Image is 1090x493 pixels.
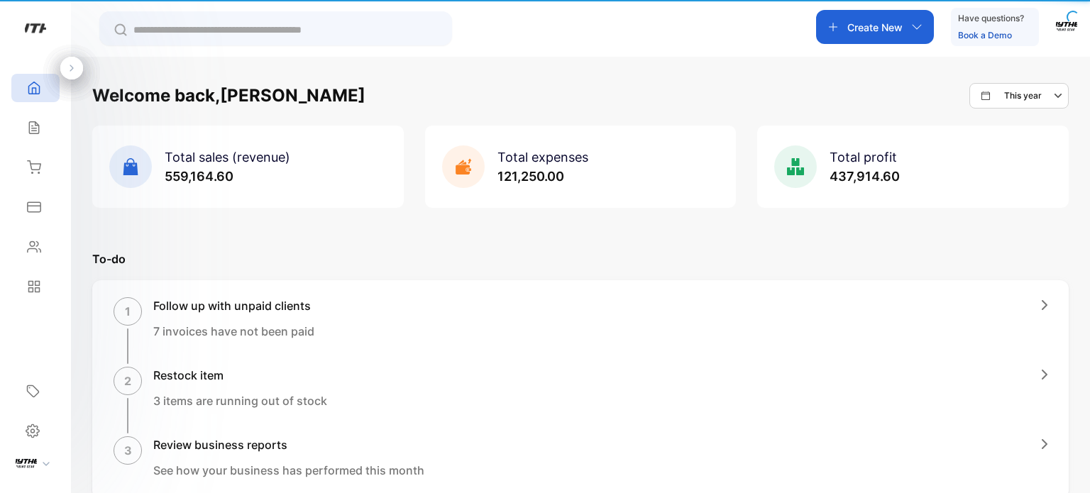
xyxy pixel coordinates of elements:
[92,83,365,109] h1: Welcome back, [PERSON_NAME]
[497,150,588,165] span: Total expenses
[153,462,424,479] p: See how your business has performed this month
[25,18,46,40] img: logo
[969,83,1069,109] button: This year
[153,323,314,340] p: 7 invoices have not been paid
[153,297,314,314] h1: Follow up with unpaid clients
[16,451,37,472] img: profile
[958,30,1012,40] a: Book a Demo
[830,169,900,184] span: 437,914.60
[1030,433,1090,493] iframe: LiveChat chat widget
[125,303,131,320] p: 1
[1056,10,1077,44] button: avatar
[153,392,327,409] p: 3 items are running out of stock
[497,169,564,184] span: 121,250.00
[124,372,131,389] p: 2
[816,10,934,44] button: Create New
[1056,14,1077,35] img: avatar
[830,150,897,165] span: Total profit
[847,20,903,35] p: Create New
[165,169,233,184] span: 559,164.60
[165,150,290,165] span: Total sales (revenue)
[92,250,1069,267] p: To-do
[124,442,132,459] p: 3
[958,11,1024,26] p: Have questions?
[1004,89,1042,102] p: This year
[153,367,327,384] h1: Restock item
[153,436,424,453] h1: Review business reports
